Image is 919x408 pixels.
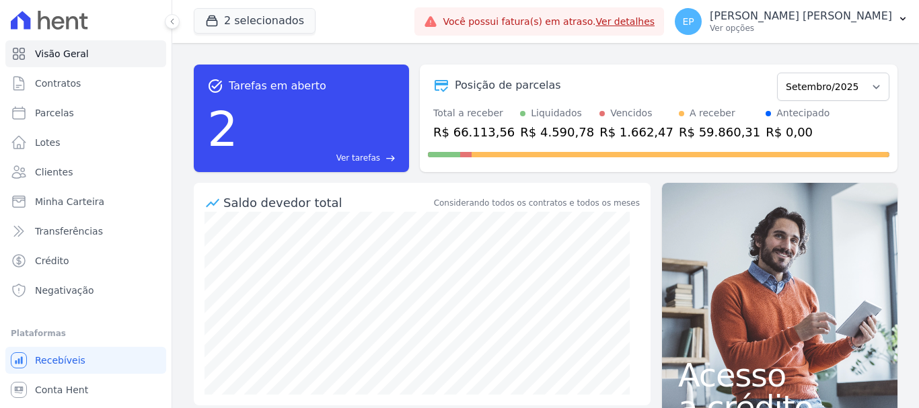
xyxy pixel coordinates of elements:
[679,123,760,141] div: R$ 59.860,31
[35,165,73,179] span: Clientes
[599,123,673,141] div: R$ 1.662,47
[433,106,515,120] div: Total a receber
[35,254,69,268] span: Crédito
[766,123,830,141] div: R$ 0,00
[35,195,104,208] span: Minha Carteira
[35,77,81,90] span: Contratos
[35,106,74,120] span: Parcelas
[678,359,881,391] span: Acesso
[385,153,396,163] span: east
[35,47,89,60] span: Visão Geral
[11,325,161,341] div: Plataformas
[336,152,380,164] span: Ver tarefas
[5,70,166,97] a: Contratos
[455,77,561,93] div: Posição de parcelas
[682,17,694,26] span: EP
[610,106,652,120] div: Vencidos
[35,225,103,238] span: Transferências
[520,123,594,141] div: R$ 4.590,78
[531,106,582,120] div: Liquidados
[35,136,61,149] span: Lotes
[434,197,640,209] div: Considerando todos os contratos e todos os meses
[194,8,316,34] button: 2 selecionados
[5,247,166,274] a: Crédito
[5,99,166,126] a: Parcelas
[690,106,735,120] div: A receber
[433,123,515,141] div: R$ 66.113,56
[776,106,830,120] div: Antecipado
[229,78,326,94] span: Tarefas em aberto
[710,23,892,34] p: Ver opções
[207,94,238,164] div: 2
[207,78,223,94] span: task_alt
[5,159,166,186] a: Clientes
[5,129,166,156] a: Lotes
[5,347,166,374] a: Recebíveis
[710,9,892,23] p: [PERSON_NAME] [PERSON_NAME]
[5,40,166,67] a: Visão Geral
[35,354,85,367] span: Recebíveis
[5,277,166,304] a: Negativação
[223,194,431,212] div: Saldo devedor total
[35,284,94,297] span: Negativação
[244,152,396,164] a: Ver tarefas east
[5,188,166,215] a: Minha Carteira
[664,3,919,40] button: EP [PERSON_NAME] [PERSON_NAME] Ver opções
[5,218,166,245] a: Transferências
[596,16,655,27] a: Ver detalhes
[5,376,166,403] a: Conta Hent
[35,383,88,397] span: Conta Hent
[443,15,655,29] span: Você possui fatura(s) em atraso.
